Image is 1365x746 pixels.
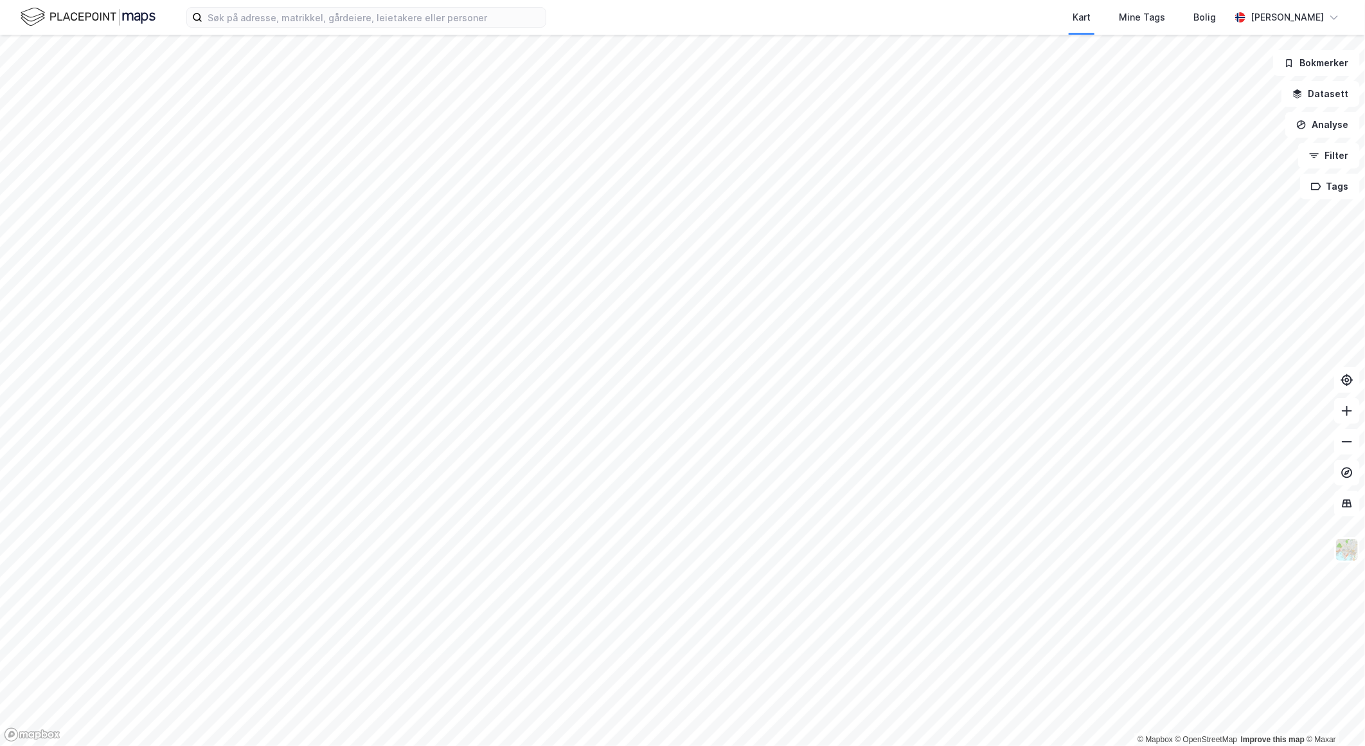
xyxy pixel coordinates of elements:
button: Bokmerker [1273,50,1360,76]
a: Mapbox [1137,735,1173,744]
button: Datasett [1281,81,1360,107]
img: logo.f888ab2527a4732fd821a326f86c7f29.svg [21,6,156,28]
button: Tags [1300,174,1360,199]
a: OpenStreetMap [1175,735,1238,744]
a: Improve this map [1241,735,1305,744]
img: Z [1335,538,1359,562]
button: Filter [1298,143,1360,168]
a: Mapbox homepage [4,727,60,742]
div: Mine Tags [1119,10,1165,25]
iframe: Chat Widget [1301,684,1365,746]
button: Analyse [1285,112,1360,138]
input: Søk på adresse, matrikkel, gårdeiere, leietakere eller personer [202,8,546,27]
div: Bolig [1193,10,1216,25]
div: Kontrollprogram for chat [1301,684,1365,746]
div: Kart [1073,10,1091,25]
div: [PERSON_NAME] [1251,10,1324,25]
